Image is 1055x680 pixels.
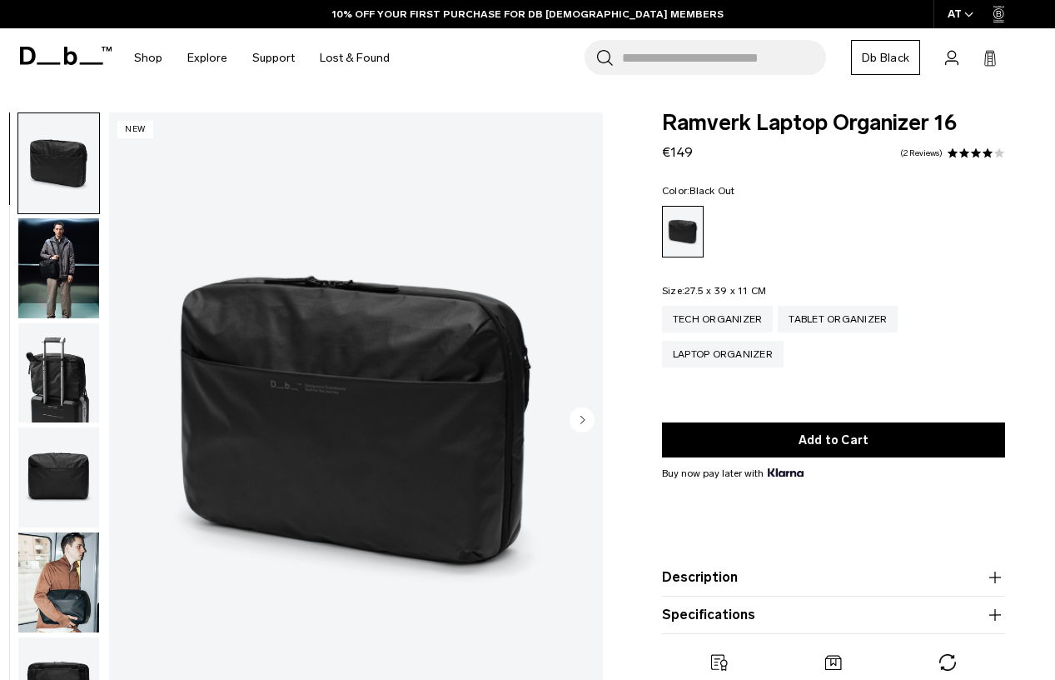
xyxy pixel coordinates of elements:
[17,532,100,633] button: Ramverk Laptop Organizer 16" Black Out
[18,427,99,527] img: Ramverk Laptop Organizer 16" Black Out
[17,322,100,424] button: Ramverk Laptop Organizer 16" Black Out
[851,40,920,75] a: Db Black
[768,468,804,477] img: {"height" => 20, "alt" => "Klarna"}
[17,112,100,214] button: Ramverk Laptop Organizer 16" Black Out
[570,407,595,435] button: Next slide
[662,286,767,296] legend: Size:
[662,341,784,367] a: Laptop Organizer
[662,112,1005,134] span: Ramverk Laptop Organizer 16
[662,306,774,332] a: Tech Organizer
[18,113,99,213] img: Ramverk Laptop Organizer 16" Black Out
[662,422,1005,457] button: Add to Cart
[900,149,943,157] a: 2 reviews
[122,28,402,87] nav: Main Navigation
[662,567,1005,587] button: Description
[778,306,898,332] a: Tablet Organizer
[17,427,100,528] button: Ramverk Laptop Organizer 16" Black Out
[320,28,390,87] a: Lost & Found
[662,186,735,196] legend: Color:
[18,532,99,632] img: Ramverk Laptop Organizer 16" Black Out
[252,28,295,87] a: Support
[17,217,100,319] button: Ramverk Laptop Organizer 16" Black Out
[662,206,704,257] a: Black Out
[689,185,734,197] span: Black Out
[117,121,153,138] p: New
[662,605,1005,625] button: Specifications
[18,218,99,318] img: Ramverk Laptop Organizer 16" Black Out
[332,7,724,22] a: 10% OFF YOUR FIRST PURCHASE FOR DB [DEMOGRAPHIC_DATA] MEMBERS
[662,466,804,481] span: Buy now pay later with
[134,28,162,87] a: Shop
[684,285,766,297] span: 27.5 x 39 x 11 CM
[187,28,227,87] a: Explore
[18,323,99,423] img: Ramverk Laptop Organizer 16" Black Out
[662,144,693,160] span: €149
